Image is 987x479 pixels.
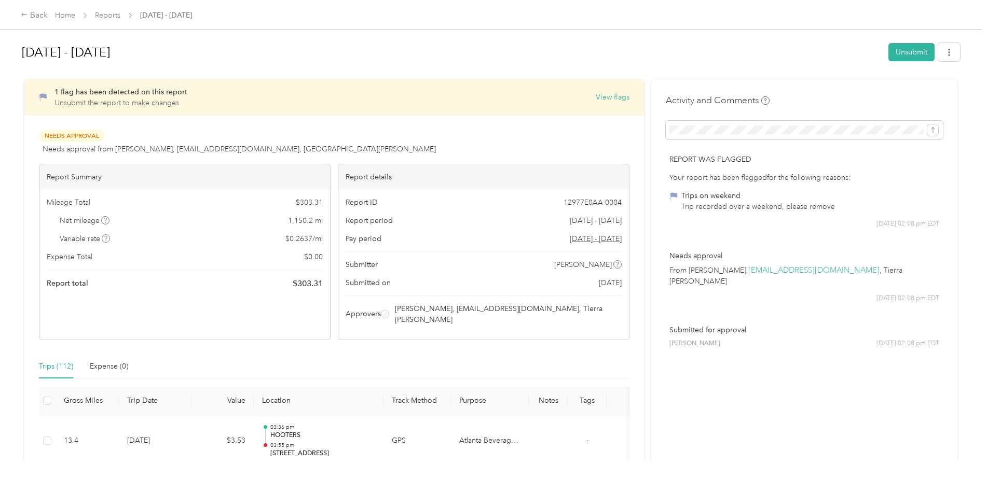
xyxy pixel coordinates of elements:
span: - [586,436,588,445]
span: Report total [47,278,88,289]
span: [DATE] 02:08 pm EDT [876,294,939,303]
span: $ 0.2637 / mi [285,233,323,244]
th: Track Method [383,387,451,415]
span: Variable rate [60,233,111,244]
th: Trip Date [119,387,191,415]
p: Report was flagged [669,154,939,165]
th: Gross Miles [56,387,119,415]
a: [EMAIL_ADDRESS][DOMAIN_NAME] [748,265,880,275]
td: [DATE] [119,415,191,467]
td: 13.4 [56,415,119,467]
span: [PERSON_NAME] [554,259,612,270]
td: $3.53 [191,415,254,467]
div: Report Summary [39,164,330,190]
p: HOOTERS [270,431,375,440]
th: Tags [568,387,607,415]
p: [STREET_ADDRESS] [270,449,375,458]
button: Unsubmit [888,43,935,61]
div: Trips (112) [39,361,73,372]
p: 03:55 pm [270,442,375,449]
div: Your report has been flagged for the following reasons: [669,172,939,183]
p: Needs approval [669,250,939,261]
th: Purpose [451,387,529,415]
span: [DATE] [599,277,622,288]
span: [PERSON_NAME], [EMAIL_ADDRESS][DOMAIN_NAME], Tierra [PERSON_NAME] [395,303,620,325]
span: Expense Total [47,251,92,262]
span: Submitted on [346,277,391,288]
a: Reports [95,11,120,20]
span: $ 0.00 [304,251,323,262]
span: [DATE] 02:08 pm EDT [876,339,939,348]
td: GPS [383,415,451,467]
div: Report details [338,164,629,190]
div: Expense (0) [90,361,128,372]
span: Mileage Total [47,197,90,208]
span: $ 303.31 [293,277,323,290]
p: Unsubmit the report to make changes [54,97,187,108]
span: Submitter [346,259,378,270]
span: Needs approval from [PERSON_NAME], [EMAIL_ADDRESS][DOMAIN_NAME], [GEOGRAPHIC_DATA][PERSON_NAME] [43,144,436,154]
span: [PERSON_NAME] [669,339,720,348]
span: Approvers [346,308,381,319]
span: Report period [346,215,393,226]
div: Trip recorded over a weekend, please remove [681,201,835,212]
h4: Activity and Comments [666,94,770,107]
span: 1 flag has been detected on this report [54,88,187,96]
p: 03:36 pm [270,424,375,431]
iframe: Everlance-gr Chat Button Frame [929,421,987,479]
span: [DATE] - [DATE] [570,215,622,226]
span: Needs Approval [39,130,104,142]
td: Atlanta Beverage Company [451,415,529,467]
a: Home [55,11,75,20]
span: $ 303.31 [296,197,323,208]
th: Location [254,387,383,415]
span: Net mileage [60,215,110,226]
span: 12977E0AA-0004 [564,197,622,208]
h1: Aug 1 - 31, 2025 [22,40,881,65]
span: 1,150.2 mi [288,215,323,226]
button: View flags [596,92,629,103]
p: Submitted for approval [669,325,939,335]
span: Pay period [346,233,381,244]
span: Go to pay period [570,233,622,244]
th: Notes [529,387,568,415]
span: Report ID [346,197,378,208]
div: Back [21,9,48,22]
span: [DATE] - [DATE] [140,10,192,21]
span: [DATE] 02:08 pm EDT [876,219,939,229]
div: Trips on weekend [681,190,835,201]
th: Value [191,387,254,415]
p: From [PERSON_NAME], , Tierra [PERSON_NAME] [669,265,939,287]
